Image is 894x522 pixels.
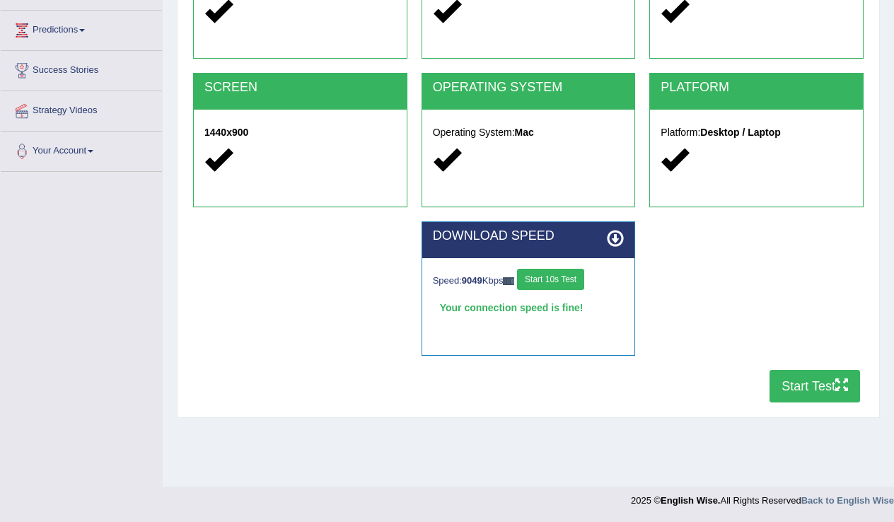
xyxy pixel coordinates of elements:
h2: PLATFORM [661,81,852,95]
strong: Desktop / Laptop [700,127,781,138]
div: Your connection speed is fine! [433,297,625,318]
div: 2025 © All Rights Reserved [631,487,894,507]
a: Back to English Wise [801,495,894,506]
strong: Mac [515,127,534,138]
h2: DOWNLOAD SPEED [433,229,625,243]
h5: Platform: [661,127,852,138]
a: Success Stories [1,51,162,86]
strong: 1440x900 [204,127,248,138]
strong: 9049 [462,275,482,286]
button: Start Test [770,370,860,402]
h2: OPERATING SYSTEM [433,81,625,95]
strong: English Wise. [661,495,720,506]
img: ajax-loader-fb-connection.gif [503,277,514,285]
h5: Operating System: [433,127,625,138]
a: Your Account [1,132,162,167]
div: Speed: Kbps [433,269,625,294]
h2: SCREEN [204,81,396,95]
a: Strategy Videos [1,91,162,127]
a: Predictions [1,11,162,46]
button: Start 10s Test [517,269,584,290]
